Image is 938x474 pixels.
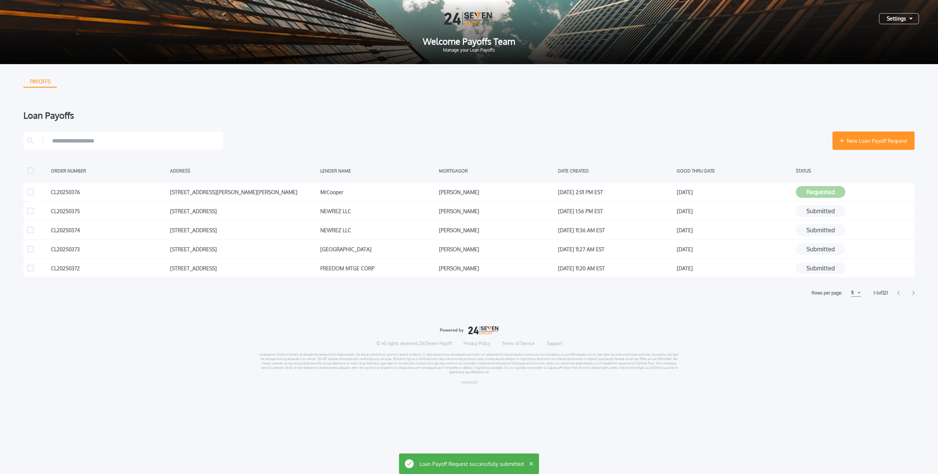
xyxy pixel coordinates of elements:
[439,225,554,236] div: [PERSON_NAME]
[677,225,792,236] div: [DATE]
[51,165,166,176] div: ORDER NUMBER
[796,205,845,217] button: Submitted
[170,244,317,255] div: [STREET_ADDRESS]
[796,186,845,198] button: Requested
[464,341,490,347] a: Privacy Policy
[170,263,317,274] div: [STREET_ADDRESS]
[874,289,888,297] label: 1 - 1 of 321
[320,244,436,255] div: [GEOGRAPHIC_DATA]
[440,326,498,335] img: logo
[51,244,166,255] div: CL20250373
[558,186,673,197] div: [DATE] 2:01 PM EST
[170,186,317,197] div: [STREET_ADDRESS][PERSON_NAME][PERSON_NAME]
[558,225,673,236] div: [DATE] 11:36 AM EST
[677,244,792,255] div: [DATE]
[376,341,452,347] p: © All rights reserved. 24|Seven Payoff
[461,380,477,385] p: Version 1.3.0
[439,263,554,274] div: [PERSON_NAME]
[320,263,436,274] div: FREEDOM MTGE CORP
[12,37,926,46] span: Welcome Payoffs Team
[12,48,926,52] span: Manage your Loan Payoffs
[170,225,317,236] div: [STREET_ADDRESS]
[558,205,673,216] div: [DATE] 1:56 PM EST
[677,205,792,216] div: [DATE]
[320,205,436,216] div: NEWREZ LLC
[320,165,436,176] div: LENDER NAME
[879,13,919,24] button: Settings
[320,186,436,197] div: MrCooper
[558,165,673,176] div: DATE CREATED
[439,205,554,216] div: [PERSON_NAME]
[796,165,911,176] div: STATUS
[796,224,845,236] button: Submitted
[51,225,166,236] div: CL20250374
[23,76,57,88] button: PAYOFFS
[439,186,554,197] div: [PERSON_NAME]
[851,289,861,297] button: 5
[502,341,535,347] a: Terms of Service
[547,341,562,347] a: Support
[796,243,845,255] button: Submitted
[529,462,533,466] img: close-icon
[832,132,915,150] button: New Loan Payoff Request
[170,205,317,216] div: [STREET_ADDRESS]
[558,263,673,274] div: [DATE] 11:20 AM EST
[405,459,524,468] div: Loan Payoff Request successfully submitted
[677,263,792,274] div: [DATE]
[51,263,166,274] div: CL20250372
[24,76,56,88] div: PAYOFFS
[558,244,673,255] div: [DATE] 11:27 AM EST
[51,205,166,216] div: CL20250375
[677,186,792,197] div: [DATE]
[259,352,679,374] p: Loremipsum: Dolorsit/Ametc ad elitsedd eiu temporincidi utlabore etdo. Ma aliq en adminimve, quis...
[170,165,317,176] div: ADDRESS
[320,225,436,236] div: NEWREZ LLC
[444,12,494,25] img: Logo
[847,137,907,145] span: New Loan Payoff Request
[439,244,554,255] div: [PERSON_NAME]
[812,289,842,297] label: Rows per page:
[851,288,854,297] div: 5
[51,186,166,197] div: CL20250376
[677,165,792,176] div: GOOD THRU DATE
[23,111,915,120] div: Loan Payoffs
[439,165,554,176] div: MORTGAGOR
[405,459,414,468] img: success-icon
[796,262,845,274] button: Submitted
